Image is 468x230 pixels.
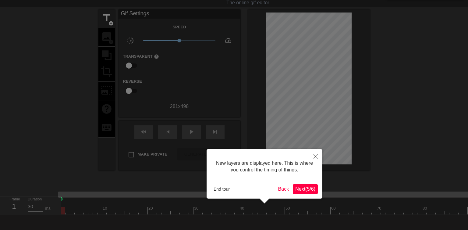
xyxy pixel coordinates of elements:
button: End tour [211,185,232,194]
button: Back [276,184,292,194]
button: Close [309,149,322,163]
span: Next ( 5 / 6 ) [295,186,315,192]
button: Next [293,184,318,194]
div: New layers are displayed here. This is where you control the timing of things. [211,154,318,180]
